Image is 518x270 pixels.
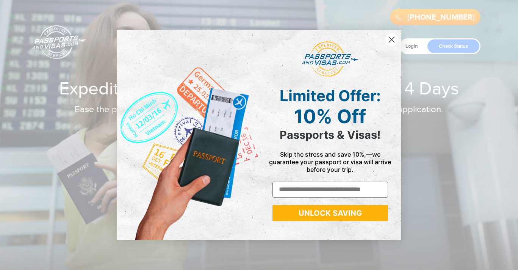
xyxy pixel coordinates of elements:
span: Limited Offer: [280,86,381,105]
button: Close dialog [385,33,398,46]
img: de9cda0d-0715-46ca-9a25-073762a91ba7.png [117,30,259,240]
button: UNLOCK SAVING [272,205,388,221]
img: passports and visas [302,41,358,77]
span: Skip the stress and save 10%,—we guarantee your passport or visa will arrive before your trip. [269,151,391,173]
span: Passports & Visas! [280,128,380,141]
span: 10% Off [294,105,366,128]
